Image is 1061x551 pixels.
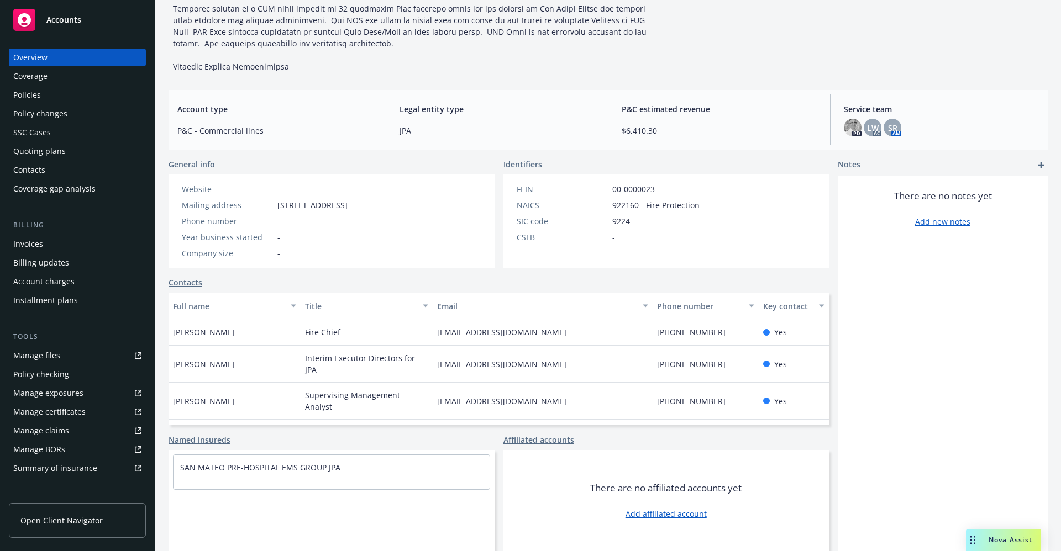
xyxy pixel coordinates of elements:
div: Manage files [13,347,60,364]
a: - [277,184,280,194]
div: Policies [13,86,41,104]
div: Billing updates [13,254,69,272]
div: Account charges [13,273,75,290]
div: Manage exposures [13,384,83,402]
span: 922160 - Fire Protection [612,199,700,211]
span: There are no notes yet [894,189,992,203]
a: Billing updates [9,254,146,272]
div: Overview [13,49,48,66]
div: Tools [9,331,146,342]
span: Legal entity type [400,103,595,115]
span: Open Client Navigator [20,515,103,526]
div: Policy checking [13,365,69,383]
span: Supervising Management Analyst [305,389,428,412]
a: Manage BORs [9,441,146,458]
a: Installment plans [9,292,146,309]
div: Email [437,300,636,312]
a: Contacts [9,161,146,179]
div: SSC Cases [13,124,51,141]
a: Named insureds [169,434,230,446]
div: Invoices [13,235,43,253]
span: There are no affiliated accounts yet [590,481,742,495]
span: Nova Assist [989,535,1032,544]
span: 9224 [612,215,630,227]
a: [EMAIL_ADDRESS][DOMAIN_NAME] [437,327,575,337]
span: General info [169,158,215,170]
a: Manage claims [9,422,146,439]
a: Manage files [9,347,146,364]
a: [PHONE_NUMBER] [657,327,734,337]
div: Billing [9,220,146,231]
span: [PERSON_NAME] [173,358,235,370]
div: Coverage [13,67,48,85]
a: Coverage gap analysis [9,180,146,198]
div: Drag to move [966,529,980,551]
span: - [277,231,280,243]
span: Identifiers [503,158,542,170]
button: Nova Assist [966,529,1041,551]
div: Manage BORs [13,441,65,458]
div: Installment plans [13,292,78,309]
button: Email [433,293,653,319]
a: [EMAIL_ADDRESS][DOMAIN_NAME] [437,359,575,369]
span: - [612,231,615,243]
div: Contacts [13,161,45,179]
a: Affiliated accounts [503,434,574,446]
span: Fire Chief [305,326,340,338]
span: - [277,247,280,259]
button: Title [301,293,433,319]
div: Quoting plans [13,142,66,160]
div: FEIN [517,183,608,195]
span: Accounts [46,15,81,24]
div: Website [182,183,273,195]
span: [PERSON_NAME] [173,395,235,407]
div: Policy changes [13,105,67,123]
span: Account type [177,103,372,115]
a: [PHONE_NUMBER] [657,359,734,369]
a: Overview [9,49,146,66]
button: Full name [169,293,301,319]
div: Company size [182,247,273,259]
div: Year business started [182,231,273,243]
span: Notes [838,158,860,172]
div: Manage certificates [13,403,86,421]
img: photo [844,119,862,136]
div: SIC code [517,215,608,227]
a: Account charges [9,273,146,290]
a: Summary of insurance [9,459,146,477]
span: LW [867,122,879,134]
a: Coverage [9,67,146,85]
span: JPA [400,125,595,136]
div: Coverage gap analysis [13,180,96,198]
div: Mailing address [182,199,273,211]
button: Key contact [759,293,829,319]
span: P&C - Commercial lines [177,125,372,136]
span: 00-0000023 [612,183,655,195]
span: Interim Executor Directors for JPA [305,352,428,375]
span: Yes [774,326,787,338]
span: SR [888,122,897,134]
span: - [277,215,280,227]
div: NAICS [517,199,608,211]
span: Yes [774,395,787,407]
div: Phone number [657,300,742,312]
button: Phone number [653,293,758,319]
div: Title [305,300,416,312]
a: Policy changes [9,105,146,123]
a: Invoices [9,235,146,253]
a: Manage certificates [9,403,146,421]
span: Yes [774,358,787,370]
span: $6,410.30 [622,125,817,136]
a: Manage exposures [9,384,146,402]
a: [PHONE_NUMBER] [657,396,734,406]
span: Service team [844,103,1039,115]
a: [EMAIL_ADDRESS][DOMAIN_NAME] [437,396,575,406]
a: add [1034,158,1048,172]
div: Key contact [763,300,812,312]
a: Contacts [169,277,202,288]
a: Accounts [9,4,146,35]
span: [PERSON_NAME] [173,326,235,338]
a: Add affiliated account [626,508,707,520]
span: P&C estimated revenue [622,103,817,115]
